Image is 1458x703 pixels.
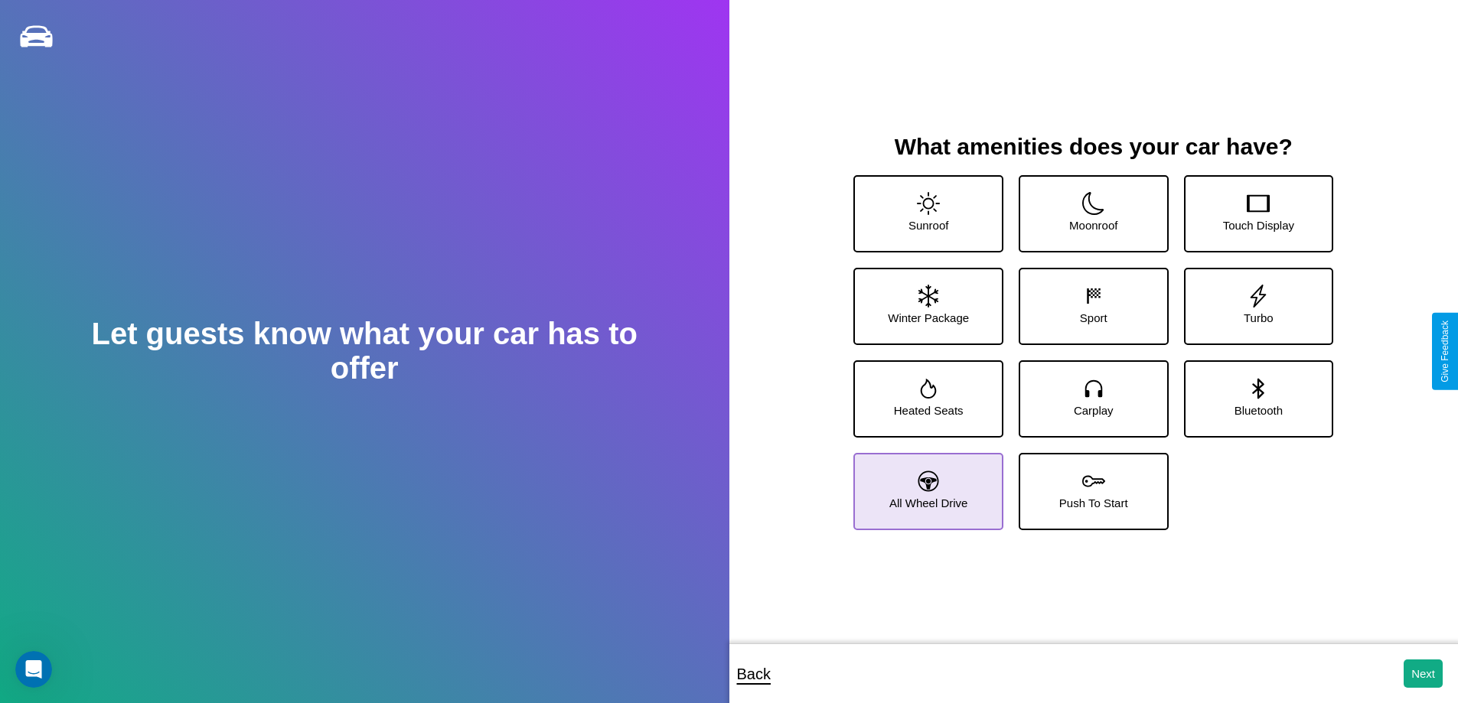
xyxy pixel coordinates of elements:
[894,400,964,421] p: Heated Seats
[1404,659,1443,688] button: Next
[1059,493,1128,513] p: Push To Start
[889,493,968,513] p: All Wheel Drive
[73,317,656,386] h2: Let guests know what your car has to offer
[1080,308,1107,328] p: Sport
[1074,400,1114,421] p: Carplay
[1244,308,1274,328] p: Turbo
[908,215,949,236] p: Sunroof
[15,651,52,688] iframe: Intercom live chat
[838,134,1349,160] h3: What amenities does your car have?
[1069,215,1117,236] p: Moonroof
[737,660,771,688] p: Back
[1440,321,1450,382] div: Give Feedback
[1235,400,1283,421] p: Bluetooth
[888,308,969,328] p: Winter Package
[1223,215,1294,236] p: Touch Display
